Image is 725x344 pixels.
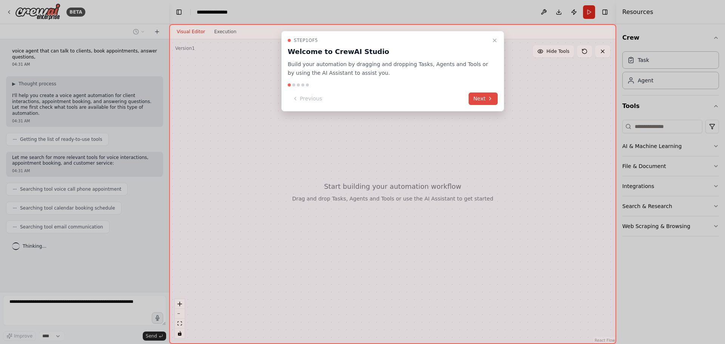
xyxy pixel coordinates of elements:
[294,37,318,43] span: Step 1 of 5
[288,60,489,77] p: Build your automation by dragging and dropping Tasks, Agents and Tools or by using the AI Assista...
[288,46,489,57] h3: Welcome to CrewAI Studio
[469,93,498,105] button: Next
[174,7,184,17] button: Hide left sidebar
[490,36,499,45] button: Close walkthrough
[288,93,327,105] button: Previous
